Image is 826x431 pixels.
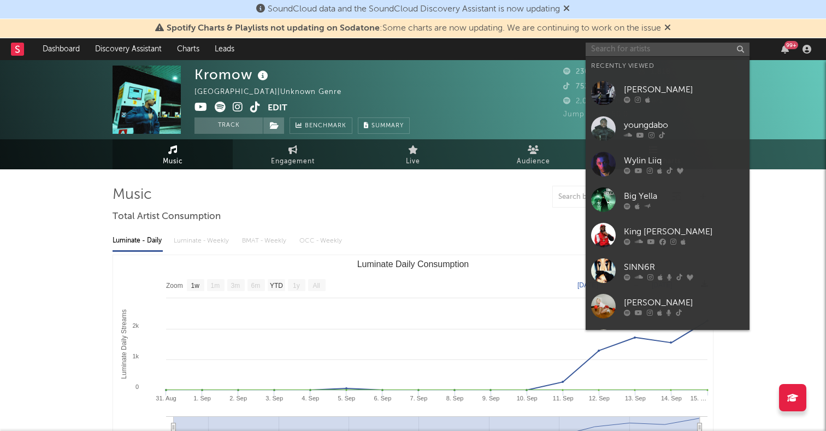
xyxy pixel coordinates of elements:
div: King [PERSON_NAME] [624,225,744,238]
input: Search for artists [586,43,750,56]
text: 31. Aug [156,395,176,402]
span: Jump Score: 60.0 [563,111,628,118]
a: [PERSON_NAME] [586,75,750,111]
span: SoundCloud data and the SoundCloud Discovery Assistant is now updating [268,5,560,14]
text: 4. Sep [302,395,319,402]
text: 1. Sep [193,395,211,402]
div: Big Yella [624,190,744,203]
text: 10. Sep [517,395,538,402]
text: 6. Sep [374,395,391,402]
button: Edit [268,102,287,115]
span: : Some charts are now updating. We are continuing to work on the issue [167,24,661,33]
span: Total Artist Consumption [113,210,221,223]
div: [PERSON_NAME] [624,83,744,96]
text: 3. Sep [265,395,283,402]
input: Search by song name or URL [553,193,668,202]
text: 1m [211,282,220,290]
a: Big Yella [586,182,750,217]
button: Summary [358,117,410,134]
text: 2. Sep [229,395,247,402]
text: 13. Sep [625,395,646,402]
text: 15. … [691,395,706,402]
a: Benchmark [290,117,352,134]
text: 3m [231,282,240,290]
a: Music [113,139,233,169]
div: Recently Viewed [591,60,744,73]
button: 99+ [781,45,789,54]
text: 11. Sep [553,395,574,402]
span: Summary [371,123,404,129]
text: 1k [132,353,139,359]
text: 14. Sep [661,395,682,402]
a: Charts [169,38,207,60]
text: 12. Sep [589,395,610,402]
button: Track [194,117,263,134]
div: [GEOGRAPHIC_DATA] | Unknown Genre [194,86,354,99]
a: Wylin Liiq [586,146,750,182]
span: Live [406,155,420,168]
span: Audience [517,155,550,168]
div: SINN6R [624,261,744,274]
span: Dismiss [563,5,570,14]
text: Luminate Daily Consumption [357,259,469,269]
text: Luminate Daily Streams [120,309,128,379]
div: [PERSON_NAME] [624,296,744,309]
a: Discovery Assistant [87,38,169,60]
text: [DATE] [577,281,598,289]
text: 2k [132,322,139,329]
a: Dashboard [35,38,87,60]
a: SINN6R [586,253,750,288]
text: 1w [191,282,200,290]
text: 5. Sep [338,395,355,402]
div: Kromow [194,66,271,84]
span: 753 [563,83,589,90]
a: King [PERSON_NAME] [586,217,750,253]
text: 0 [135,383,139,390]
a: [PERSON_NAME] [586,288,750,324]
a: Audience [473,139,593,169]
div: Luminate - Daily [113,232,163,250]
a: Leads [207,38,242,60]
div: youngdabo [624,119,744,132]
text: 6m [251,282,261,290]
text: 7. Sep [410,395,428,402]
text: Zoom [166,282,183,290]
a: Engagement [233,139,353,169]
span: Benchmark [305,120,346,133]
span: Music [163,155,183,168]
span: Engagement [271,155,315,168]
a: youngdabo [586,111,750,146]
a: [PERSON_NAME] [586,324,750,359]
text: 1y [293,282,300,290]
text: All [312,282,320,290]
div: Wylin Liiq [624,154,744,167]
span: Spotify Charts & Playlists not updating on Sodatone [167,24,380,33]
text: 8. Sep [446,395,464,402]
span: Dismiss [664,24,671,33]
span: 230 [563,68,589,75]
span: 2,030 Monthly Listeners [563,98,663,105]
a: Live [353,139,473,169]
div: 99 + [784,41,798,49]
text: 9. Sep [482,395,500,402]
text: YTD [270,282,283,290]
